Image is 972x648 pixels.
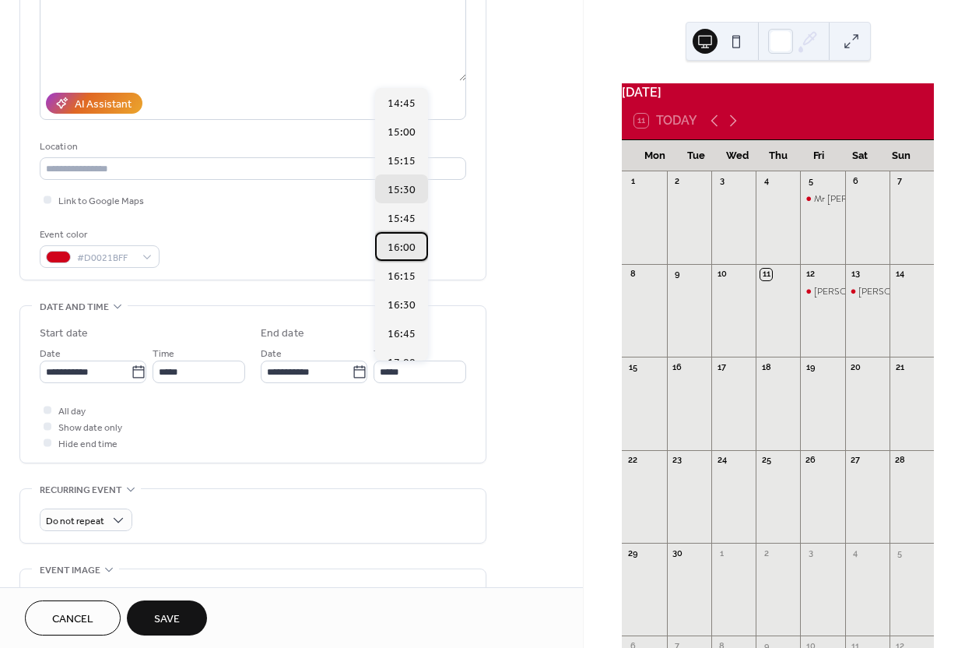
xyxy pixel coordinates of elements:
div: 3 [716,176,728,188]
div: 20 [850,361,861,373]
div: 2 [672,176,683,188]
span: 15:00 [388,124,416,140]
span: Date and time [40,299,109,315]
div: Wed [717,140,758,171]
span: Recurring event [40,482,122,498]
div: 21 [894,361,906,373]
span: Time [374,346,395,362]
div: 8 [626,269,638,280]
div: Thu [757,140,798,171]
span: 16:00 [388,239,416,255]
span: Hide end time [58,436,118,453]
div: [PERSON_NAME] [814,285,888,298]
span: 15:15 [388,153,416,169]
span: Event image [40,562,100,579]
div: 14 [894,269,906,280]
div: 9 [672,269,683,280]
div: 13 [850,269,861,280]
span: 15:30 [388,181,416,198]
div: 5 [894,548,906,559]
span: Date [40,346,61,362]
div: Start date [40,326,88,342]
button: AI Assistant [46,93,142,114]
span: 16:15 [388,268,416,284]
div: 12 [805,269,816,280]
div: 29 [626,548,638,559]
div: Fri [798,140,840,171]
span: All day [58,403,86,420]
div: 10 [716,269,728,280]
span: #D0021BFF [77,250,135,266]
div: Mr Ndrek Zefi [800,192,844,206]
div: 16 [672,361,683,373]
div: 7 [894,176,906,188]
div: 24 [716,455,728,467]
span: Do not repeat [46,512,104,530]
div: Mrs Anna Balogh [800,285,844,298]
div: 1 [716,548,728,559]
div: 17 [716,361,728,373]
div: [PERSON_NAME] [858,285,932,298]
span: Date [261,346,282,362]
span: Cancel [52,611,93,628]
div: End date [261,326,304,342]
div: 19 [805,361,816,373]
div: 4 [850,548,861,559]
span: Time [153,346,174,362]
div: 1 [626,176,638,188]
div: Sun [880,140,921,171]
div: 6 [850,176,861,188]
div: 30 [672,548,683,559]
div: 26 [805,455,816,467]
div: Event color [40,227,156,243]
div: 2 [760,548,772,559]
span: 17:00 [388,354,416,371]
div: 11 [760,269,772,280]
div: 23 [672,455,683,467]
button: Cancel [25,600,121,636]
button: Save [127,600,207,636]
div: 4 [760,176,772,188]
span: Save [154,611,180,628]
div: 25 [760,455,772,467]
span: 15:45 [388,210,416,227]
div: Tue [675,140,717,171]
div: Mr [PERSON_NAME] [814,192,901,206]
div: 27 [850,455,861,467]
div: 15 [626,361,638,373]
div: Mon [634,140,675,171]
div: 3 [805,548,816,559]
div: Location [40,139,463,155]
span: 14:45 [388,95,416,111]
span: Show date only [58,420,122,436]
div: 22 [626,455,638,467]
div: 5 [805,176,816,188]
span: 16:45 [388,326,416,342]
div: 28 [894,455,906,467]
span: 16:30 [388,297,416,313]
div: Sat [840,140,881,171]
div: Mr Cesare Pacella [845,285,890,298]
div: 18 [760,361,772,373]
span: Link to Google Maps [58,193,144,210]
div: AI Assistant [75,97,132,113]
div: [DATE] [622,83,934,102]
